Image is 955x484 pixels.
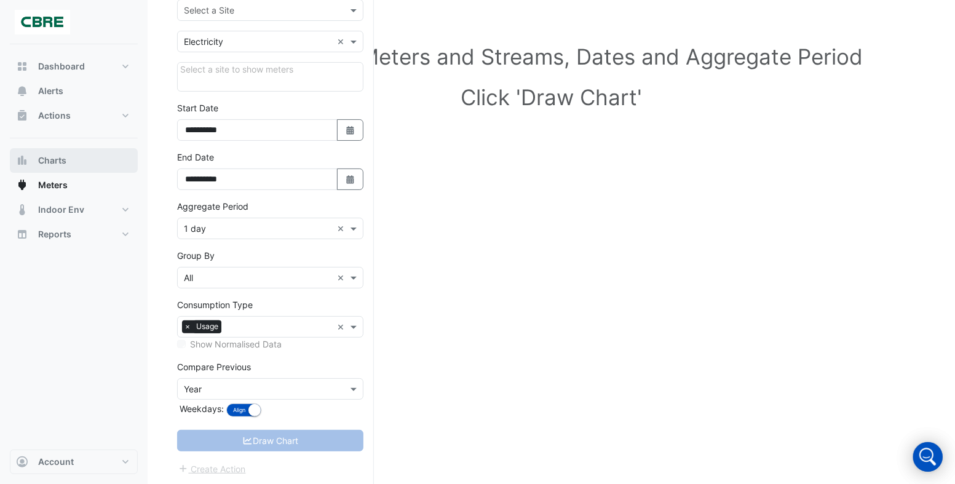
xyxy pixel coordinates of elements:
[15,10,70,34] img: Company Logo
[16,109,28,122] app-icon: Actions
[177,338,363,351] div: Select meters or streams to enable normalisation
[38,109,71,122] span: Actions
[337,320,347,333] span: Clear
[38,85,63,97] span: Alerts
[10,148,138,173] button: Charts
[177,249,215,262] label: Group By
[38,228,71,240] span: Reports
[190,338,282,351] label: Show Normalised Data
[10,450,138,474] button: Account
[16,228,28,240] app-icon: Reports
[177,151,214,164] label: End Date
[10,197,138,222] button: Indoor Env
[177,101,218,114] label: Start Date
[16,85,28,97] app-icon: Alerts
[38,154,66,167] span: Charts
[193,320,221,333] span: Usage
[38,204,84,216] span: Indoor Env
[197,44,906,69] h1: Select Site, Meters and Streams, Dates and Aggregate Period
[10,54,138,79] button: Dashboard
[337,271,347,284] span: Clear
[177,402,224,415] label: Weekdays:
[177,200,248,213] label: Aggregate Period
[10,173,138,197] button: Meters
[16,154,28,167] app-icon: Charts
[16,60,28,73] app-icon: Dashboard
[177,62,363,92] div: Click Update or Cancel in Details panel
[177,298,253,311] label: Consumption Type
[913,442,943,472] div: Open Intercom Messenger
[177,462,247,473] app-escalated-ticket-create-button: Please correct errors first
[38,179,68,191] span: Meters
[345,125,356,135] fa-icon: Select Date
[177,360,251,373] label: Compare Previous
[10,79,138,103] button: Alerts
[38,456,74,468] span: Account
[345,174,356,184] fa-icon: Select Date
[197,84,906,110] h1: Click 'Draw Chart'
[38,60,85,73] span: Dashboard
[16,204,28,216] app-icon: Indoor Env
[337,222,347,235] span: Clear
[10,222,138,247] button: Reports
[10,103,138,128] button: Actions
[182,320,193,333] span: ×
[16,179,28,191] app-icon: Meters
[337,35,347,48] span: Clear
